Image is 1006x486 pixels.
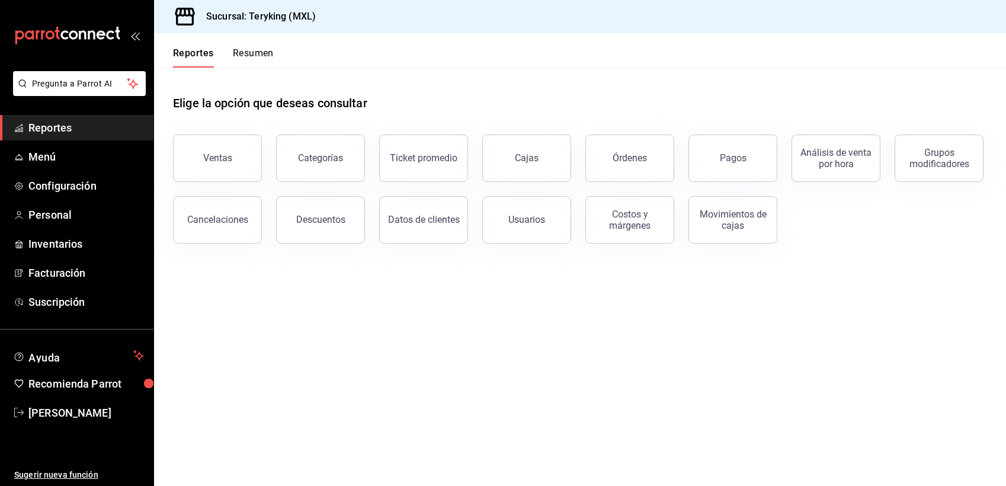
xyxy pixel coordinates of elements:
[173,47,274,68] div: navigation tabs
[799,147,873,170] div: Análisis de venta por hora
[173,47,214,68] button: Reportes
[28,120,144,136] span: Reportes
[173,135,262,182] button: Ventas
[28,178,144,194] span: Configuración
[28,348,129,363] span: Ayuda
[28,376,144,392] span: Recomienda Parrot
[173,94,367,112] h1: Elige la opción que deseas consultar
[197,9,316,24] h3: Sucursal: Teryking (MXL)
[276,135,365,182] button: Categorías
[32,78,127,90] span: Pregunta a Parrot AI
[613,152,647,164] div: Órdenes
[902,147,976,170] div: Grupos modificadores
[8,86,146,98] a: Pregunta a Parrot AI
[390,152,457,164] div: Ticket promedio
[28,265,144,281] span: Facturación
[508,214,545,225] div: Usuarios
[28,149,144,165] span: Menú
[482,135,571,182] a: Cajas
[585,196,674,244] button: Costos y márgenes
[203,152,232,164] div: Ventas
[130,31,140,40] button: open_drawer_menu
[379,135,468,182] button: Ticket promedio
[28,207,144,223] span: Personal
[13,71,146,96] button: Pregunta a Parrot AI
[296,214,345,225] div: Descuentos
[388,214,460,225] div: Datos de clientes
[379,196,468,244] button: Datos de clientes
[187,214,248,225] div: Cancelaciones
[298,152,343,164] div: Categorías
[14,469,144,481] span: Sugerir nueva función
[515,151,539,165] div: Cajas
[28,405,144,421] span: [PERSON_NAME]
[792,135,880,182] button: Análisis de venta por hora
[482,196,571,244] button: Usuarios
[895,135,983,182] button: Grupos modificadores
[696,209,770,231] div: Movimientos de cajas
[720,152,747,164] div: Pagos
[233,47,274,68] button: Resumen
[28,236,144,252] span: Inventarios
[276,196,365,244] button: Descuentos
[593,209,667,231] div: Costos y márgenes
[173,196,262,244] button: Cancelaciones
[28,294,144,310] span: Suscripción
[585,135,674,182] button: Órdenes
[688,196,777,244] button: Movimientos de cajas
[688,135,777,182] button: Pagos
